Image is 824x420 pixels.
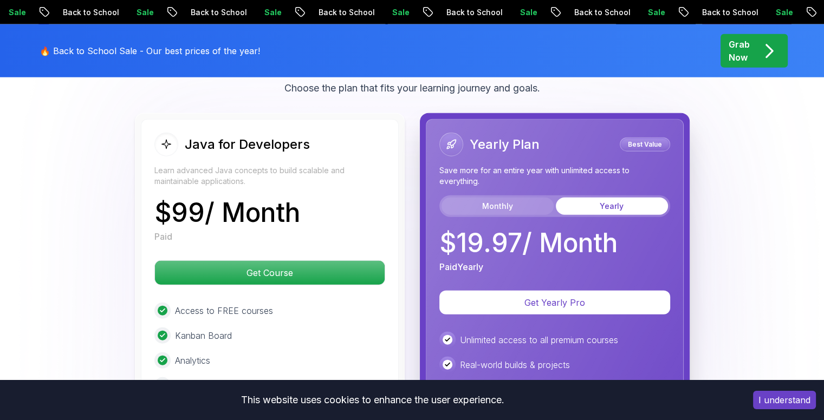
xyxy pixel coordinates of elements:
p: 🔥 Back to School Sale - Our best prices of the year! [40,44,260,57]
p: Access to Free TextBooks [175,379,280,392]
p: Real-world builds & projects [460,358,570,371]
p: Grab Now [729,38,750,64]
button: Yearly [556,198,668,215]
p: Best Value [621,139,669,150]
p: Save more for an entire year with unlimited access to everything. [439,165,670,187]
h2: Java for Developers [185,136,310,153]
p: Unlimited access to all premium courses [460,333,618,346]
p: Access to FREE courses [175,304,273,317]
p: Paid Yearly [439,260,483,273]
h2: Yearly Plan [470,136,540,153]
p: Back to School [566,7,639,18]
p: Sale [639,7,674,18]
button: Get Yearly Pro [439,291,670,314]
p: Sale [128,7,163,18]
p: Learn advanced Java concepts to build scalable and maintainable applications. [154,165,385,187]
a: Get Yearly Pro [439,297,670,308]
button: Monthly [442,198,554,215]
button: Get Course [154,260,385,285]
p: Paid [154,230,172,243]
p: Back to School [438,7,511,18]
p: Back to School [310,7,384,18]
p: Sale [384,7,418,18]
p: Analytics [175,354,210,367]
p: Choose the plan that fits your learning journey and goals. [284,81,540,96]
p: Sale [256,7,290,18]
p: $ 99 / Month [154,200,300,226]
div: This website uses cookies to enhance the user experience. [8,388,737,412]
p: Kanban Board [175,329,232,342]
p: $ 19.97 / Month [439,230,618,256]
p: Back to School [54,7,128,18]
a: Get Course [154,267,385,278]
p: Get Course [155,261,385,285]
p: Back to School [182,7,256,18]
p: Back to School [693,7,767,18]
button: Accept cookies [753,391,816,409]
p: Sale [511,7,546,18]
p: Sale [767,7,802,18]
